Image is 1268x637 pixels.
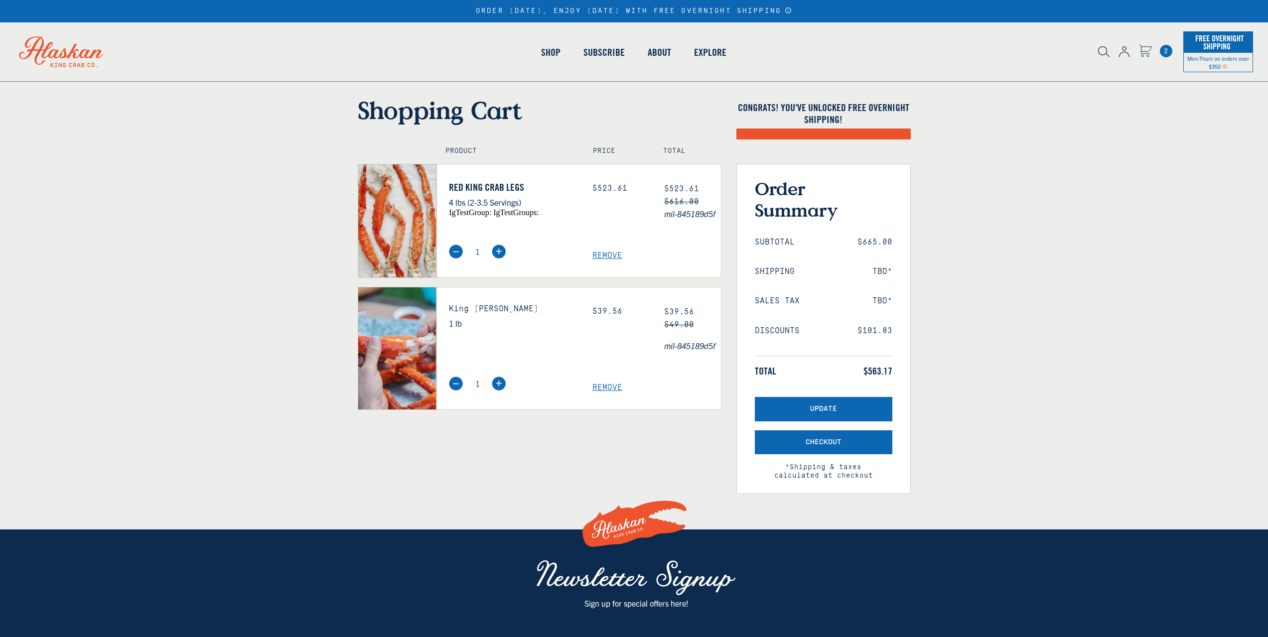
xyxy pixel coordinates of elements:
[755,326,800,336] span: Discounts
[481,597,792,610] p: Sign up for special offers here!
[755,365,776,377] span: Total
[664,339,721,352] span: mil-845189d5f
[449,196,577,209] p: 4 lbs (2-3.5 Servings)
[449,208,491,217] span: igTestGroup:
[592,251,721,260] a: Remove
[1160,45,1172,57] span: 2
[663,147,712,155] h4: Total
[358,164,436,277] img: Red King Crab Legs - 4 lbs (2-3.5 Servings)
[806,438,842,447] span: Checkout
[1098,46,1110,57] img: search
[476,7,792,15] div: ORDER [DATE], ENJOY [DATE] WITH FREE OVERNIGHT SHIPPING
[449,304,577,314] h3: King [PERSON_NAME]
[636,24,683,81] a: About
[445,147,571,155] h4: Product
[755,454,892,480] span: *Shipping & taxes calculated at checkout
[664,207,721,220] span: mil-845189d5f
[592,383,721,392] a: Remove
[449,181,577,193] a: Red King Crab Legs
[1119,46,1129,57] img: account
[358,287,436,409] img: King Crab Knuckles - 1 lb
[736,102,911,126] h4: Congrats! You've unlocked FREE OVERNIGHT SHIPPING!
[449,317,577,330] p: 1 lb
[857,238,892,247] span: $665.00
[857,326,892,336] span: $101.83
[755,296,800,306] span: Sales Tax
[863,365,892,377] span: $563.17
[683,24,738,81] a: Explore
[785,7,792,14] a: Announcement Bar Modal
[449,377,463,390] img: minus
[572,24,636,81] a: Subscribe
[664,320,694,329] s: $49.00
[593,147,642,155] h4: Price
[5,22,117,81] img: Alaskan King Crab Co. logo
[1187,55,1249,70] span: Mon-Thurs on orders over $350
[755,267,795,276] span: Shipping
[755,430,892,455] button: Checkout
[810,405,837,413] span: Update
[492,377,506,390] img: plus
[755,397,892,421] button: Update
[592,184,649,193] div: $523.61
[1193,31,1244,54] span: Free Overnight Shipping
[493,208,539,217] span: igTestGroups:
[1160,45,1172,57] a: Cart
[530,24,572,81] a: Shop
[664,184,699,193] span: $523.61
[1139,44,1152,59] a: Cart
[358,96,721,125] h1: Shopping Cart
[579,489,689,559] img: Alaskan King Crab Co. Logo
[664,307,694,316] span: $39.56
[592,307,649,316] div: $39.56
[1223,63,1227,70] span: Shipping Notice Icon
[664,197,699,206] s: $616.00
[755,178,892,221] h3: Order Summary
[449,245,463,258] img: minus
[755,238,795,247] span: Subtotal
[492,245,506,258] img: plus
